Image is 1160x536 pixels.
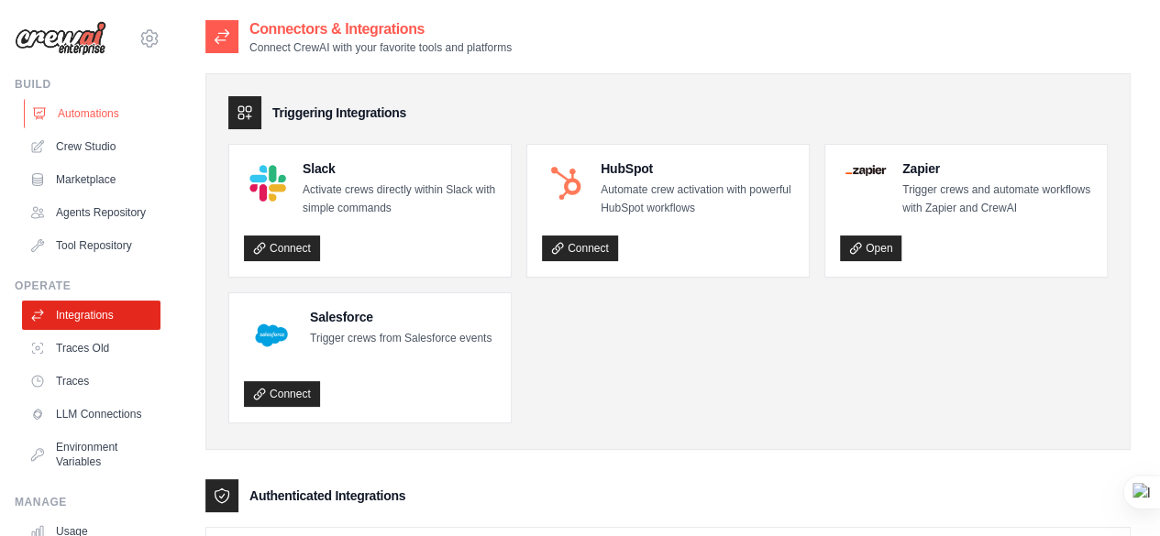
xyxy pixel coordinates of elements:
[244,381,320,407] a: Connect
[601,181,794,217] p: Automate crew activation with powerful HubSpot workflows
[22,231,160,260] a: Tool Repository
[547,165,584,202] img: HubSpot Logo
[22,132,160,161] a: Crew Studio
[24,99,162,128] a: Automations
[902,159,1092,178] h4: Zapier
[542,235,618,261] a: Connect
[22,198,160,227] a: Agents Repository
[244,235,320,261] a: Connect
[22,366,160,396] a: Traces
[303,181,496,217] p: Activate crews directly within Slack with simple commands
[249,165,286,202] img: Slack Logo
[249,18,512,40] h2: Connectors & Integrations
[15,279,160,293] div: Operate
[840,235,901,261] a: Open
[845,165,886,176] img: Zapier Logo
[22,432,160,476] a: Environment Variables
[15,495,160,509] div: Manage
[15,77,160,92] div: Build
[303,159,496,178] h4: Slack
[902,181,1092,217] p: Trigger crews and automate workflows with Zapier and CrewAI
[310,330,492,348] p: Trigger crews from Salesforce events
[310,308,492,326] h4: Salesforce
[22,165,160,194] a: Marketplace
[249,40,512,55] p: Connect CrewAI with your favorite tools and platforms
[249,313,293,357] img: Salesforce Logo
[22,334,160,363] a: Traces Old
[15,21,106,56] img: Logo
[22,399,160,429] a: LLM Connections
[249,487,405,505] h3: Authenticated Integrations
[272,104,406,122] h3: Triggering Integrations
[601,159,794,178] h4: HubSpot
[22,301,160,330] a: Integrations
